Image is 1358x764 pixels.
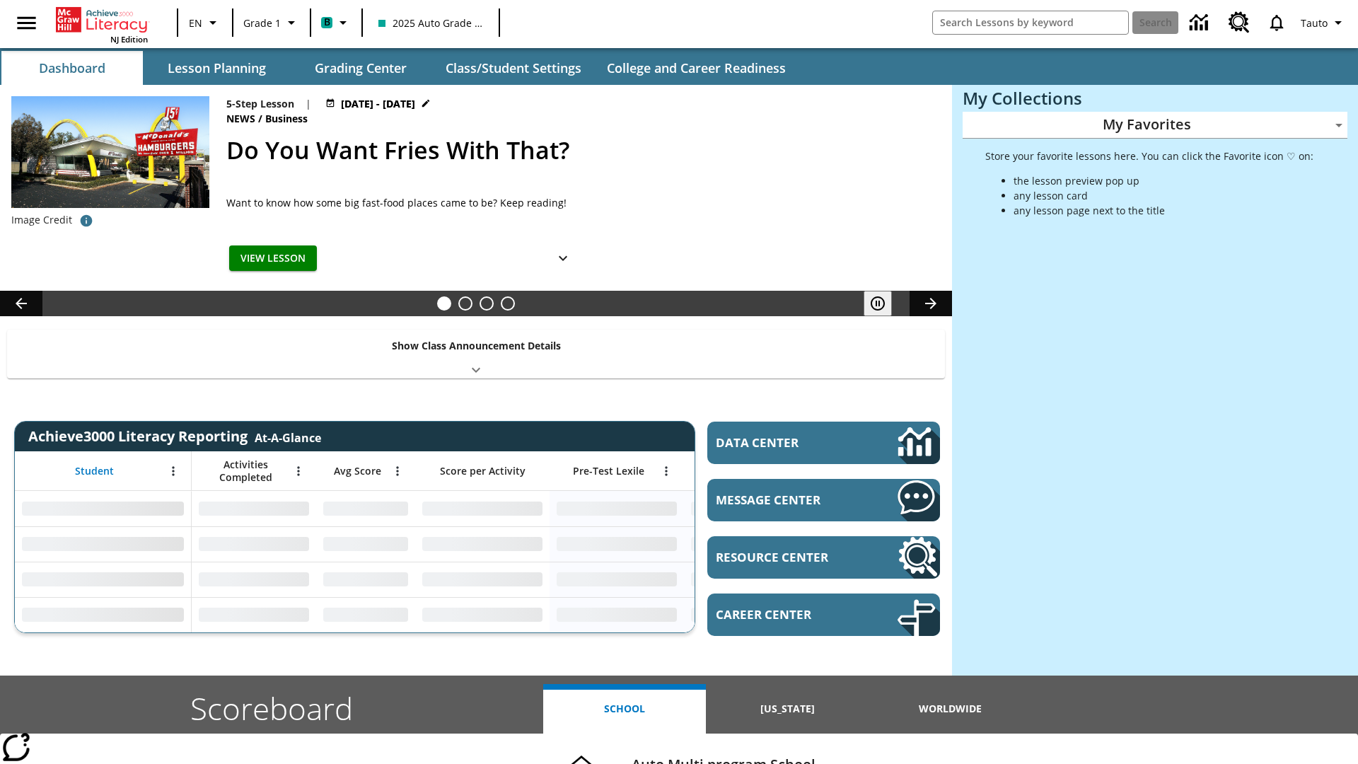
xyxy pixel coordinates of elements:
[243,16,281,30] span: Grade 1
[316,597,415,632] div: No Data,
[458,296,472,311] button: Slide 2 Cars of the Future?
[716,434,849,451] span: Data Center
[543,684,706,734] button: School
[146,51,287,85] button: Lesson Planning
[963,88,1347,108] h3: My Collections
[110,34,148,45] span: NJ Edition
[306,96,311,111] span: |
[56,4,148,45] div: Home
[75,465,114,477] span: Student
[707,479,940,521] a: Message Center
[933,11,1128,34] input: search field
[864,291,906,316] div: Pause
[316,526,415,562] div: No Data,
[378,16,483,30] span: 2025 Auto Grade 1 A
[192,562,316,597] div: No Data,
[288,461,309,482] button: Open Menu
[1295,10,1352,35] button: Profile/Settings
[387,461,408,482] button: Open Menu
[596,51,797,85] button: College and Career Readiness
[192,597,316,632] div: No Data,
[684,562,818,597] div: No Data,
[1014,188,1313,203] li: any lesson card
[434,51,593,85] button: Class/Student Settings
[716,606,855,623] span: Career Center
[1220,4,1258,42] a: Resource Center, Will open in new tab
[963,112,1347,139] div: My Favorites
[258,112,262,125] span: /
[334,465,381,477] span: Avg Score
[656,461,677,482] button: Open Menu
[684,597,818,632] div: No Data,
[56,6,148,34] a: Home
[226,96,294,111] p: 5-Step Lesson
[1,51,143,85] button: Dashboard
[573,465,644,477] span: Pre-Test Lexile
[189,16,202,30] span: EN
[290,51,431,85] button: Grading Center
[316,562,415,597] div: No Data,
[684,491,818,526] div: No Data,
[1014,173,1313,188] li: the lesson preview pop up
[501,296,515,311] button: Slide 4 Career Lesson
[1181,4,1220,42] a: Data Center
[549,245,577,272] button: Show Details
[716,492,855,508] span: Message Center
[255,427,321,446] div: At-A-Glance
[707,594,940,636] a: Career Center
[480,296,494,311] button: Slide 3 Pre-release lesson
[706,684,869,734] button: [US_STATE]
[226,132,935,168] h2: Do You Want Fries With That?
[238,10,306,35] button: Grade: Grade 1, Select a grade
[707,536,940,579] a: Resource Center, Will open in new tab
[392,338,561,353] p: Show Class Announcement Details
[437,296,451,311] button: Slide 1 Do You Want Fries With That?
[716,549,855,565] span: Resource Center
[985,149,1313,163] p: Store your favorite lessons here. You can click the Favorite icon ♡ on:
[226,195,580,210] div: Want to know how some big fast-food places came to be? Keep reading!
[707,422,940,464] a: Data Center
[229,245,317,272] button: View Lesson
[440,465,526,477] span: Score per Activity
[265,111,311,127] span: Business
[6,2,47,44] button: Open side menu
[192,491,316,526] div: No Data,
[1258,4,1295,41] a: Notifications
[910,291,952,316] button: Lesson carousel, Next
[684,526,818,562] div: No Data,
[192,526,316,562] div: No Data,
[163,461,184,482] button: Open Menu
[182,10,228,35] button: Language: EN, Select a language
[226,111,258,127] span: News
[72,208,100,233] button: Image credit: McClatchy-Tribune/Tribune Content Agency LLC/Alamy Stock Photo
[316,491,415,526] div: No Data,
[11,213,72,227] p: Image Credit
[324,13,330,31] span: B
[869,684,1032,734] button: Worldwide
[28,427,321,446] span: Achieve3000 Literacy Reporting
[11,96,209,208] img: One of the first McDonald's stores, with the iconic red sign and golden arches.
[1014,203,1313,218] li: any lesson page next to the title
[1301,16,1328,30] span: Tauto
[199,458,292,484] span: Activities Completed
[341,96,415,111] span: [DATE] - [DATE]
[864,291,892,316] button: Pause
[315,10,357,35] button: Boost Class color is teal. Change class color
[323,96,434,111] button: Jul 14 - Jul 20 Choose Dates
[7,330,945,378] div: Show Class Announcement Details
